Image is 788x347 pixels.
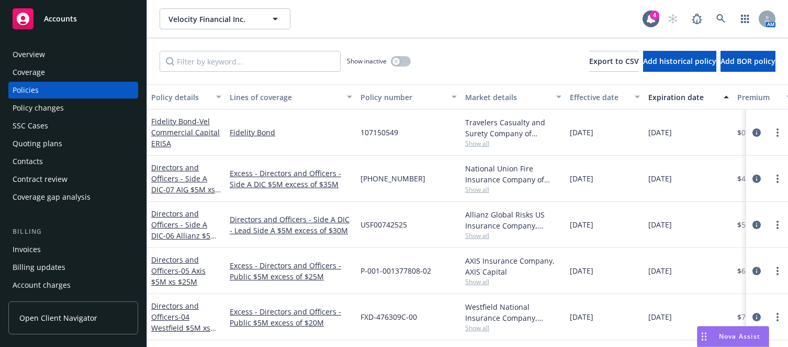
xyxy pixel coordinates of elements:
[648,311,672,322] span: [DATE]
[686,8,707,29] a: Report a Bug
[750,126,763,139] a: circleInformation
[151,116,220,148] a: Fidelity Bond
[361,127,398,138] span: 107150549
[589,51,639,72] button: Export to CSV
[771,219,784,231] a: more
[461,84,566,110] button: Market details
[771,172,784,185] a: more
[8,189,138,205] a: Coverage gap analysis
[465,92,550,103] div: Market details
[750,219,763,231] a: circleInformation
[697,327,711,346] div: Drag to move
[711,8,731,29] a: Search
[737,311,775,322] span: $70,000.00
[662,8,683,29] a: Start snowing
[465,209,561,231] div: Allianz Global Risks US Insurance Company, Allianz, CRC Group
[151,312,216,344] span: - 04 Westfield $5M xs $20M
[771,126,784,139] a: more
[13,135,62,152] div: Quoting plans
[347,57,387,66] span: Show inactive
[361,173,425,184] span: [PHONE_NUMBER]
[230,92,341,103] div: Lines of coverage
[589,56,639,66] span: Export to CSV
[566,84,644,110] button: Effective date
[356,84,461,110] button: Policy number
[465,277,561,286] span: Show all
[750,265,763,277] a: circleInformation
[650,10,659,20] div: 4
[465,323,561,332] span: Show all
[151,162,215,205] a: Directors and Officers - Side A DIC
[570,127,593,138] span: [DATE]
[230,127,352,138] a: Fidelity Bond
[44,15,77,23] span: Accounts
[8,171,138,188] a: Contract review
[648,173,672,184] span: [DATE]
[226,84,356,110] button: Lines of coverage
[465,163,561,185] div: National Union Fire Insurance Company of [GEOGRAPHIC_DATA], [GEOGRAPHIC_DATA], AIG
[648,92,717,103] div: Expiration date
[13,82,39,99] div: Policies
[8,259,138,276] a: Billing updates
[465,255,561,277] div: AXIS Insurance Company, AXIS Capital
[697,326,769,347] button: Nova Assist
[465,301,561,323] div: Westfield National Insurance Company, [GEOGRAPHIC_DATA], CRC Group
[8,135,138,152] a: Quoting plans
[721,56,775,66] span: Add BOR policy
[570,92,628,103] div: Effective date
[8,241,138,258] a: Invoices
[465,117,561,139] div: Travelers Casualty and Surety Company of America, Travelers Insurance
[737,265,775,276] span: $66,500.00
[13,241,41,258] div: Invoices
[8,64,138,81] a: Coverage
[8,117,138,134] a: SSC Cases
[648,219,672,230] span: [DATE]
[361,265,431,276] span: P-001-001377808-02
[8,46,138,63] a: Overview
[361,219,407,230] span: USF00742525
[648,265,672,276] span: [DATE]
[13,277,71,294] div: Account charges
[8,100,138,116] a: Policy changes
[771,265,784,277] a: more
[13,259,65,276] div: Billing updates
[570,173,593,184] span: [DATE]
[737,173,775,184] span: $42,375.00
[465,139,561,148] span: Show all
[230,306,352,328] a: Excess - Directors and Officers - Public $5M excess of $20M
[160,8,290,29] button: Velocity Financial Inc.
[13,171,67,188] div: Contract review
[8,226,138,237] div: Billing
[151,185,221,205] span: - 07 AIG $5M xs $35M Excess
[737,92,780,103] div: Premium
[230,260,352,282] a: Excess - Directors and Officers - Public $5M excess of $25M
[13,189,91,205] div: Coverage gap analysis
[13,46,45,63] div: Overview
[643,56,716,66] span: Add historical policy
[147,84,226,110] button: Policy details
[570,219,593,230] span: [DATE]
[151,255,206,287] a: Directors and Officers
[8,4,138,34] a: Accounts
[735,8,756,29] a: Switch app
[771,311,784,323] a: more
[8,153,138,170] a: Contacts
[19,312,97,323] span: Open Client Navigator
[648,127,672,138] span: [DATE]
[361,92,445,103] div: Policy number
[465,185,561,194] span: Show all
[570,311,593,322] span: [DATE]
[737,219,775,230] span: $56,500.00
[160,51,341,72] input: Filter by keyword...
[13,153,43,170] div: Contacts
[13,100,64,116] div: Policy changes
[8,277,138,294] a: Account charges
[719,332,760,341] span: Nova Assist
[361,311,417,322] span: FXD-476309C-00
[737,127,756,138] span: $0.00
[151,266,206,287] span: - 05 Axis $5M xs $25M
[750,311,763,323] a: circleInformation
[643,51,716,72] button: Add historical policy
[151,231,217,252] span: - 06 Allianz $5M xs $30M Lead
[644,84,733,110] button: Expiration date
